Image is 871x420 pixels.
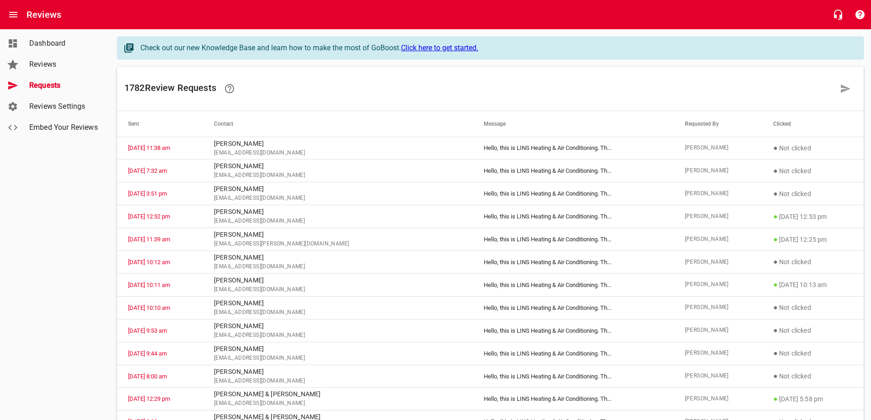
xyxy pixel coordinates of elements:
[214,239,462,249] span: [EMAIL_ADDRESS][PERSON_NAME][DOMAIN_NAME]
[685,394,752,404] span: [PERSON_NAME]
[685,189,752,198] span: [PERSON_NAME]
[214,217,462,226] span: [EMAIL_ADDRESS][DOMAIN_NAME]
[473,137,673,159] td: Hello, this is LINS Heating & Air Conditioning. Th ...
[124,78,834,100] h6: 1782 Review Request s
[685,144,752,153] span: [PERSON_NAME]
[773,280,778,289] span: ●
[473,273,673,296] td: Hello, this is LINS Heating & Air Conditioning. Th ...
[685,212,752,221] span: [PERSON_NAME]
[214,262,462,271] span: [EMAIL_ADDRESS][DOMAIN_NAME]
[773,143,853,154] p: Not clicked
[214,367,462,377] p: [PERSON_NAME]
[773,326,778,335] span: ●
[685,326,752,335] span: [PERSON_NAME]
[214,331,462,340] span: [EMAIL_ADDRESS][DOMAIN_NAME]
[674,111,763,137] th: Requested By
[773,188,853,199] p: Not clicked
[685,303,752,312] span: [PERSON_NAME]
[773,348,853,359] p: Not clicked
[29,59,99,70] span: Reviews
[128,144,170,151] a: [DATE] 11:38 am
[128,236,170,243] a: [DATE] 11:39 am
[214,194,462,203] span: [EMAIL_ADDRESS][DOMAIN_NAME]
[762,111,864,137] th: Clicked
[214,308,462,317] span: [EMAIL_ADDRESS][DOMAIN_NAME]
[834,78,856,100] a: Request a review
[773,211,853,222] p: [DATE] 12:53 pm
[773,256,853,267] p: Not clicked
[685,280,752,289] span: [PERSON_NAME]
[685,349,752,358] span: [PERSON_NAME]
[128,213,170,220] a: [DATE] 12:52 pm
[473,365,673,388] td: Hello, this is LINS Heating & Air Conditioning. Th ...
[773,372,778,380] span: ●
[29,122,99,133] span: Embed Your Reviews
[773,257,778,266] span: ●
[401,43,478,52] a: Click here to get started.
[128,167,167,174] a: [DATE] 7:32 am
[214,344,462,354] p: [PERSON_NAME]
[773,349,778,357] span: ●
[214,285,462,294] span: [EMAIL_ADDRESS][DOMAIN_NAME]
[128,327,167,334] a: [DATE] 9:53 am
[473,182,673,205] td: Hello, this is LINS Heating & Air Conditioning. Th ...
[685,372,752,381] span: [PERSON_NAME]
[214,253,462,262] p: [PERSON_NAME]
[214,389,462,399] p: [PERSON_NAME] & [PERSON_NAME]
[773,234,853,245] p: [DATE] 12:25 pm
[27,7,61,22] h6: Reviews
[214,149,462,158] span: [EMAIL_ADDRESS][DOMAIN_NAME]
[214,298,462,308] p: [PERSON_NAME]
[117,111,203,137] th: Sent
[214,230,462,239] p: [PERSON_NAME]
[685,258,752,267] span: [PERSON_NAME]
[214,207,462,217] p: [PERSON_NAME]
[773,235,778,244] span: ●
[473,319,673,342] td: Hello, this is LINS Heating & Air Conditioning. Th ...
[128,259,170,266] a: [DATE] 10:12 am
[773,189,778,198] span: ●
[773,165,853,176] p: Not clicked
[214,377,462,386] span: [EMAIL_ADDRESS][DOMAIN_NAME]
[773,279,853,290] p: [DATE] 10:13 am
[773,302,853,313] p: Not clicked
[128,395,170,402] a: [DATE] 12:29 pm
[214,276,462,285] p: [PERSON_NAME]
[473,388,673,410] td: Hello, this is LINS Heating & Air Conditioning. Th ...
[473,159,673,182] td: Hello, this is LINS Heating & Air Conditioning. Th ...
[473,228,673,251] td: Hello, this is LINS Heating & Air Conditioning. Th ...
[685,166,752,175] span: [PERSON_NAME]
[219,78,240,100] a: Learn how requesting reviews can improve your online presence
[773,325,853,336] p: Not clicked
[203,111,473,137] th: Contact
[473,342,673,365] td: Hello, this is LINS Heating & Air Conditioning. Th ...
[128,282,170,288] a: [DATE] 10:11 am
[473,296,673,319] td: Hello, this is LINS Heating & Air Conditioning. Th ...
[214,321,462,331] p: [PERSON_NAME]
[827,4,849,26] button: Live Chat
[214,399,462,408] span: [EMAIL_ADDRESS][DOMAIN_NAME]
[773,144,778,152] span: ●
[773,166,778,175] span: ●
[128,350,167,357] a: [DATE] 9:44 am
[214,139,462,149] p: [PERSON_NAME]
[214,354,462,363] span: [EMAIL_ADDRESS][DOMAIN_NAME]
[140,43,854,53] div: Check out our new Knowledge Base and learn how to make the most of GoBoost.
[473,111,673,137] th: Message
[685,235,752,244] span: [PERSON_NAME]
[773,394,778,403] span: ●
[773,371,853,382] p: Not clicked
[214,171,462,180] span: [EMAIL_ADDRESS][DOMAIN_NAME]
[773,212,778,221] span: ●
[128,373,167,380] a: [DATE] 8:00 am
[849,4,871,26] button: Support Portal
[29,38,99,49] span: Dashboard
[214,184,462,194] p: [PERSON_NAME]
[128,304,170,311] a: [DATE] 10:10 am
[2,4,24,26] button: Open drawer
[773,393,853,404] p: [DATE] 5:58 pm
[473,205,673,228] td: Hello, this is LINS Heating & Air Conditioning. Th ...
[29,80,99,91] span: Requests
[29,101,99,112] span: Reviews Settings
[473,251,673,274] td: Hello, this is LINS Heating & Air Conditioning. Th ...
